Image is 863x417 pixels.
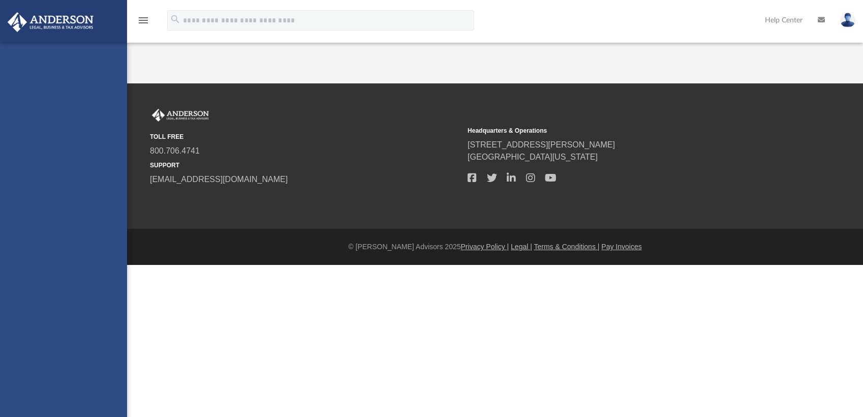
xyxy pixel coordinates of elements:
[601,243,641,251] a: Pay Invoices
[150,132,460,141] small: TOLL FREE
[137,19,149,26] a: menu
[5,12,97,32] img: Anderson Advisors Platinum Portal
[461,243,509,251] a: Privacy Policy |
[150,109,211,122] img: Anderson Advisors Platinum Portal
[840,13,855,27] img: User Pic
[468,126,778,135] small: Headquarters & Operations
[150,146,200,155] a: 800.706.4741
[137,14,149,26] i: menu
[127,242,863,252] div: © [PERSON_NAME] Advisors 2025
[511,243,532,251] a: Legal |
[150,161,460,170] small: SUPPORT
[150,175,288,184] a: [EMAIL_ADDRESS][DOMAIN_NAME]
[170,14,181,25] i: search
[468,153,598,161] a: [GEOGRAPHIC_DATA][US_STATE]
[468,140,615,149] a: [STREET_ADDRESS][PERSON_NAME]
[534,243,600,251] a: Terms & Conditions |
